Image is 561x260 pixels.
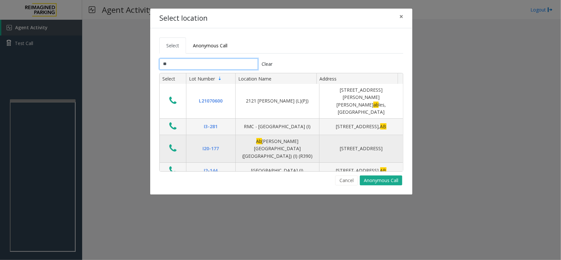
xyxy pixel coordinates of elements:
div: [PERSON_NAME][GEOGRAPHIC_DATA] ([GEOGRAPHIC_DATA]) (I) (R390) [240,138,315,160]
span: Sortable [217,76,222,81]
span: Lot Number [189,76,215,82]
span: ab [373,102,379,108]
span: × [399,12,403,21]
div: I2-144 [190,167,231,174]
span: Location Name [238,76,271,82]
div: Data table [160,73,403,171]
div: [STREET_ADDRESS] [323,145,399,152]
div: L21070600 [190,97,231,105]
div: [STREET_ADDRESS][PERSON_NAME][PERSON_NAME] les, [GEOGRAPHIC_DATA] [323,86,399,116]
div: [STREET_ADDRESS], [323,123,399,130]
button: Close [395,9,408,25]
th: Select [160,73,186,84]
span: Select [166,42,179,49]
div: I3-281 [190,123,231,130]
div: 2121 [PERSON_NAME] (L)(PJ) [240,97,315,105]
ul: Tabs [159,37,403,54]
div: [STREET_ADDRESS], [323,167,399,174]
button: Anonymous Call [360,176,402,185]
button: Cancel [335,176,358,185]
button: Clear [258,59,276,70]
span: AB [380,167,386,174]
span: Anonymous Call [193,42,227,49]
div: [GEOGRAPHIC_DATA] (I) [240,167,315,174]
h4: Select location [159,13,207,24]
div: I20-177 [190,145,231,152]
span: AB [380,123,386,130]
span: Address [319,76,337,82]
span: Ab [256,138,262,144]
div: RMC - [GEOGRAPHIC_DATA] (I) [240,123,315,130]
